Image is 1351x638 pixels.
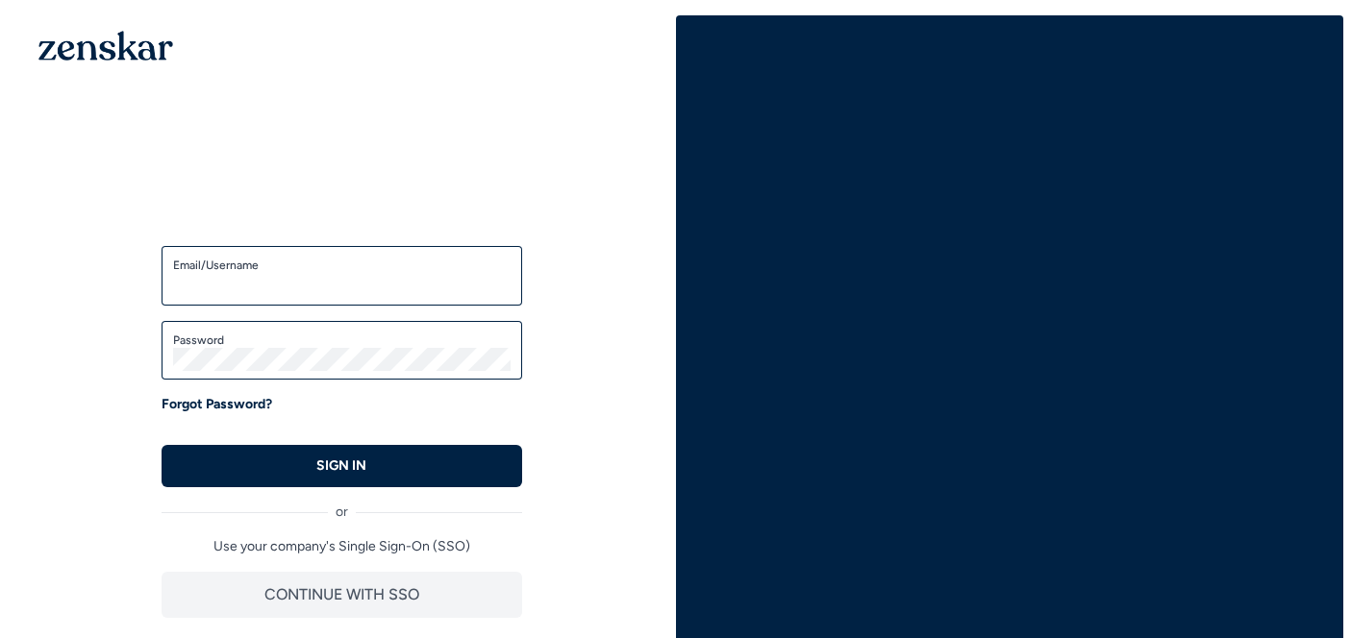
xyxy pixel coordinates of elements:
[173,332,511,348] label: Password
[38,31,173,61] img: 1OGAJ2xQqyY4LXKgY66KYq0eOWRCkrZdAb3gUhuVAqdWPZE9SRJmCz+oDMSn4zDLXe31Ii730ItAGKgCKgCCgCikA4Av8PJUP...
[162,487,522,522] div: or
[162,395,272,414] a: Forgot Password?
[162,445,522,487] button: SIGN IN
[173,258,511,273] label: Email/Username
[316,456,366,476] p: SIGN IN
[162,572,522,618] button: CONTINUE WITH SSO
[162,537,522,556] p: Use your company's Single Sign-On (SSO)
